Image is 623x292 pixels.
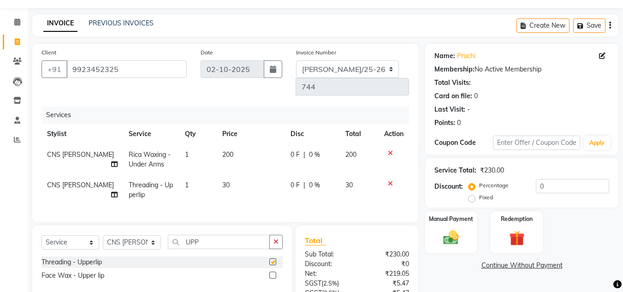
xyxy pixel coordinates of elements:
[434,138,492,148] div: Coupon Code
[457,118,461,128] div: 0
[89,19,154,27] a: PREVIOUS INVOICES
[467,105,470,114] div: -
[66,60,187,78] input: Search by Name/Mobile/Email/Code
[504,229,529,248] img: _gift.svg
[43,15,77,32] a: INVOICE
[480,166,504,175] div: ₹230.00
[516,18,570,33] button: Create New
[129,181,173,199] span: Threading - Upperlip
[298,279,357,288] div: ( )
[584,136,610,150] button: Apply
[42,107,416,124] div: Services
[479,181,509,190] label: Percentage
[357,279,416,288] div: ₹5.47
[340,124,379,144] th: Total
[434,182,463,191] div: Discount:
[434,105,465,114] div: Last Visit:
[357,259,416,269] div: ₹0
[168,235,270,249] input: Search or Scan
[357,250,416,259] div: ₹230.00
[42,124,123,144] th: Stylist
[305,279,321,287] span: SGST
[291,150,300,160] span: 0 F
[429,215,473,223] label: Manual Payment
[474,91,478,101] div: 0
[427,261,617,270] a: Continue Without Payment
[298,259,357,269] div: Discount:
[129,150,171,168] span: Rica Waxing - Under Arms
[379,124,409,144] th: Action
[434,166,476,175] div: Service Total:
[296,48,336,57] label: Invoice Number
[501,215,533,223] label: Redemption
[298,250,357,259] div: Sub Total:
[305,236,326,245] span: Total
[42,257,102,267] div: Threading - Upperlip
[179,124,217,144] th: Qty
[323,280,337,287] span: 2.5%
[434,65,475,74] div: Membership:
[345,150,356,159] span: 200
[285,124,340,144] th: Disc
[185,150,189,159] span: 1
[357,269,416,279] div: ₹219.05
[345,181,353,189] span: 30
[434,65,609,74] div: No Active Membership
[439,229,463,246] img: _cash.svg
[303,180,305,190] span: |
[309,180,320,190] span: 0 %
[434,91,472,101] div: Card on file:
[479,193,493,202] label: Fixed
[291,180,300,190] span: 0 F
[434,78,471,88] div: Total Visits:
[217,124,285,144] th: Price
[573,18,605,33] button: Save
[47,181,114,189] span: CNS [PERSON_NAME]
[47,150,114,159] span: CNS [PERSON_NAME]
[222,150,233,159] span: 200
[298,269,357,279] div: Net:
[123,124,179,144] th: Service
[457,51,475,61] a: Prachi
[309,150,320,160] span: 0 %
[42,48,56,57] label: Client
[185,181,189,189] span: 1
[42,60,67,78] button: +91
[434,118,455,128] div: Points:
[493,136,580,150] input: Enter Offer / Coupon Code
[434,51,455,61] div: Name:
[42,271,104,280] div: Face Wax - Upper lip
[201,48,213,57] label: Date
[303,150,305,160] span: |
[222,181,230,189] span: 30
